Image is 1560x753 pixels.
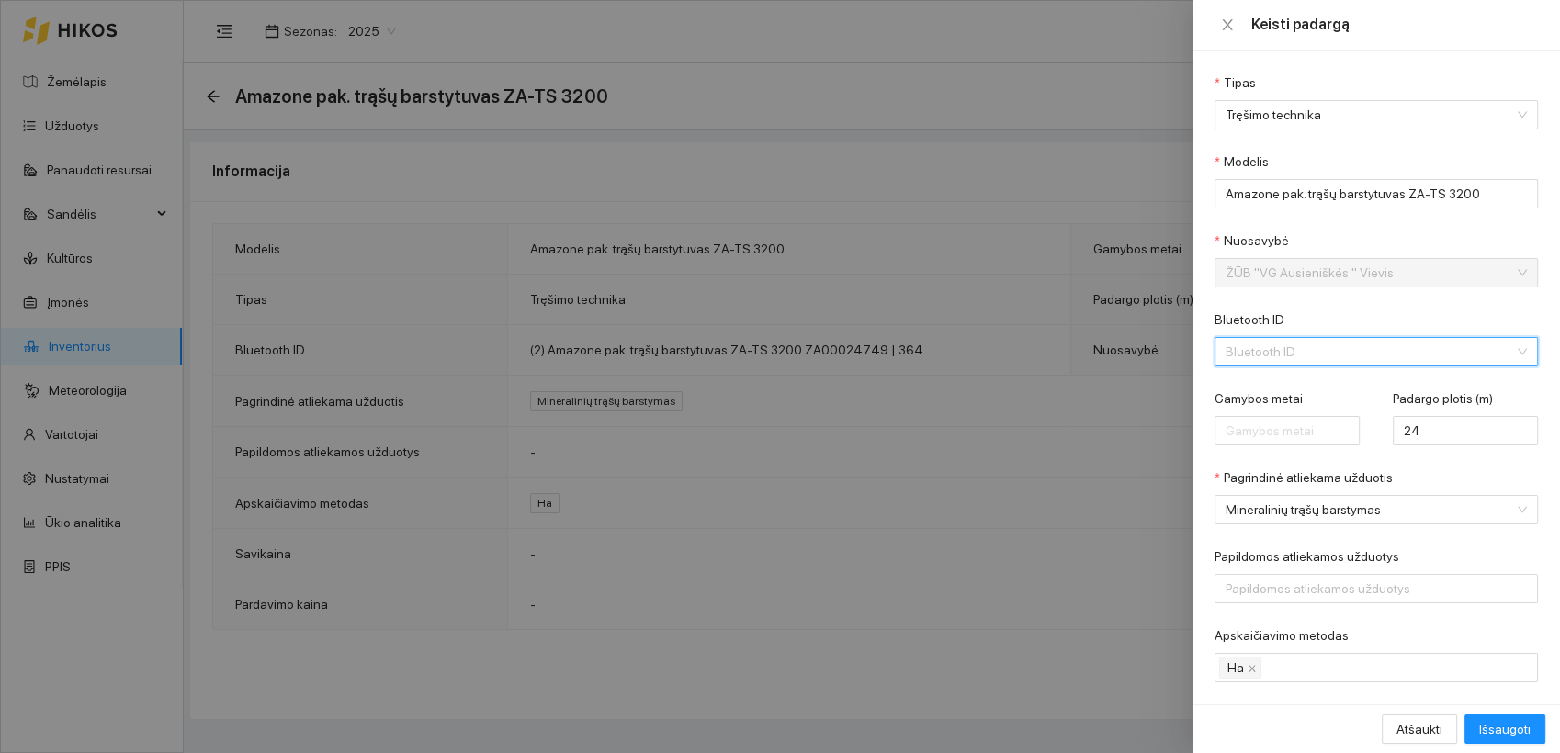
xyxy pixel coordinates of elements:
span: Tręšimo technika [1226,101,1501,129]
span: Ha [1227,657,1244,678]
label: Gamybos metai [1215,389,1303,409]
span: Atšaukti [1396,719,1442,739]
span: Mineralinių trąšų barstymas [1226,496,1501,523]
span: close [1248,664,1257,674]
input: Modelis [1215,179,1538,208]
button: Atšaukti [1382,714,1457,744]
label: Tipas [1215,73,1255,93]
label: Apskaičiavimo metodas [1215,626,1349,646]
span: ŽŪB "VG Ausieniškės " Vievis [1226,259,1501,287]
input: Gamybos metai [1215,416,1360,445]
label: Padargo plotis (m) [1393,389,1493,409]
span: close [1220,17,1235,32]
label: Modelis [1215,152,1268,172]
button: Išsaugoti [1464,714,1545,744]
label: Papildomos atliekamos užduotys [1215,547,1399,567]
span: Išsaugoti [1479,719,1531,739]
label: Pagrindinė atliekama užduotis [1215,468,1392,488]
label: Bluetooth ID [1215,310,1284,330]
button: Close [1215,17,1240,34]
span: Ha [1219,657,1261,679]
div: Keisti padargą [1251,15,1538,35]
label: Nuosavybė [1215,231,1288,251]
input: Padargo plotis (m) [1393,416,1538,445]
